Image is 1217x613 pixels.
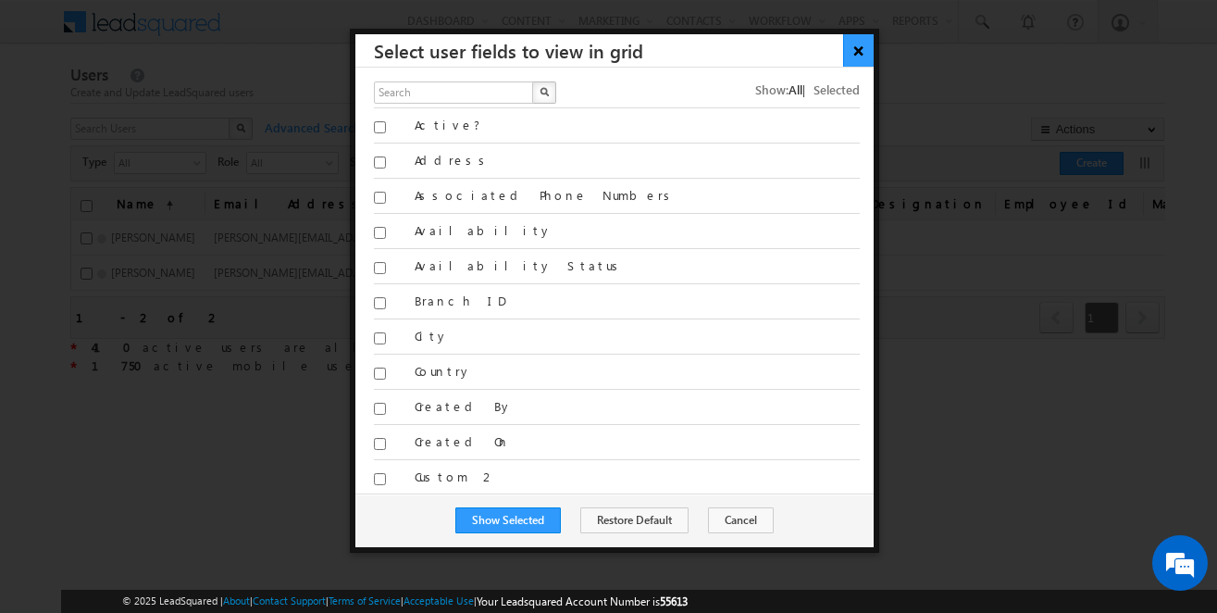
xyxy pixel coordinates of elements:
input: Select/Unselect Column [374,332,386,344]
input: Select/Unselect Column [374,438,386,450]
em: Start Chat [252,478,336,503]
input: Select/Unselect Column [374,156,386,169]
label: Associated Phone Numbers [415,187,859,204]
input: Select/Unselect Column [374,121,386,133]
a: Terms of Service [329,594,401,607]
button: Restore Default [580,507,689,533]
img: Search [540,87,549,96]
a: Acceptable Use [404,594,474,607]
input: Select/Unselect Column [374,473,386,485]
img: d_60004797649_company_0_60004797649 [31,97,78,121]
label: Country [415,363,859,380]
button: Show Selected [455,507,561,533]
label: Branch ID [415,293,859,309]
label: Address [415,152,859,169]
input: Search [374,81,535,104]
span: Selected [813,81,860,97]
h3: Select user fields to view in grid [374,34,874,67]
button: Cancel [708,507,774,533]
a: About [223,594,250,607]
div: Chat with us now [96,97,311,121]
span: Show: [755,81,789,97]
div: Minimize live chat window [304,9,348,54]
label: Custom 2 [415,469,859,485]
label: Active? [415,117,859,133]
button: × [843,34,874,67]
input: Select/Unselect Column [374,192,386,204]
span: All [789,81,802,97]
span: © 2025 LeadSquared | | | | | [122,593,688,610]
input: Select/Unselect Column [374,297,386,309]
label: City [415,328,859,344]
a: Contact Support [253,594,326,607]
input: Select/Unselect Column [374,227,386,239]
span: Your Leadsquared Account Number is [477,594,688,608]
label: Availability [415,222,859,239]
label: Created By [415,398,859,415]
input: Select/Unselect Column [374,262,386,274]
input: Select/Unselect Column [374,403,386,415]
label: Availability Status [415,257,859,274]
span: | [802,81,813,97]
span: 55613 [660,594,688,608]
textarea: Type your message and hit 'Enter' [24,171,338,462]
input: Select/Unselect Column [374,368,386,380]
label: Created On [415,433,859,450]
